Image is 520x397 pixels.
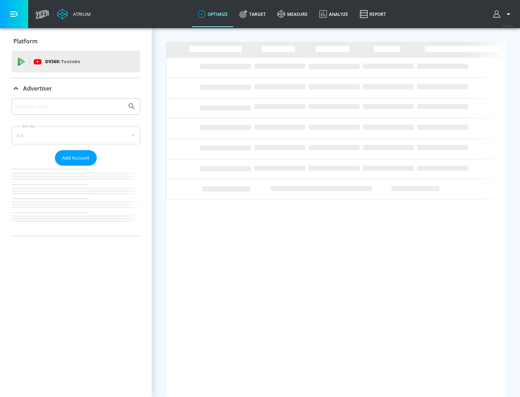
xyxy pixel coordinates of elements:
[12,98,140,236] div: Advertiser
[14,102,124,111] input: Search by name
[272,1,313,27] a: measure
[45,58,80,66] p: DV360:
[354,1,392,27] a: Report
[23,84,52,92] p: Advertiser
[313,1,354,27] a: Analyze
[12,166,140,236] nav: list of Advertiser
[61,58,80,65] p: Youtube
[62,154,90,162] span: Add Account
[12,78,140,99] div: Advertiser
[70,11,91,17] div: Atrium
[55,150,97,166] button: Add Account
[12,51,140,73] div: DV360: Youtube
[12,126,140,144] div: A-Z
[57,9,91,19] a: Atrium
[21,124,36,128] label: Sort By
[234,1,272,27] a: Target
[503,24,513,28] span: v 4.22.2
[12,31,140,51] div: Platform
[13,37,38,45] p: Platform
[192,1,234,27] a: optimize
